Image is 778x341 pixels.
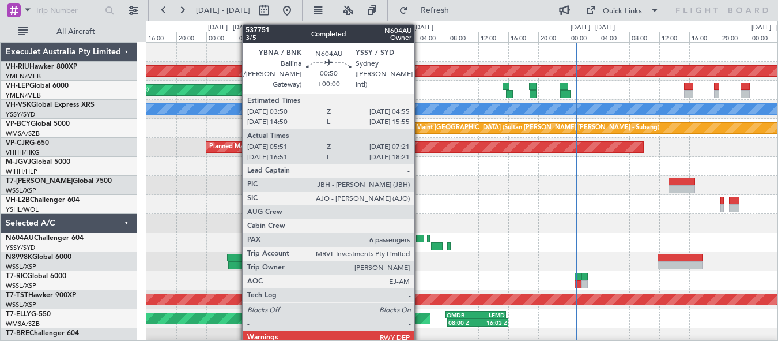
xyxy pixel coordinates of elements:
[6,63,77,70] a: VH-RIUHawker 800XP
[6,330,29,337] span: T7-BRE
[478,32,508,42] div: 12:00
[6,178,112,185] a: T7-[PERSON_NAME]Global 7500
[6,292,76,299] a: T7-TSTHawker 900XP
[6,140,29,147] span: VP-CJR
[6,83,69,89] a: VH-LEPGlobal 6000
[6,110,35,119] a: YSSY/SYD
[6,273,66,280] a: T7-RICGlobal 6000
[6,178,73,185] span: T7-[PERSON_NAME]
[6,63,29,70] span: VH-RIU
[6,167,37,176] a: WIHH/HLP
[327,32,357,42] div: 16:00
[447,312,476,318] div: OMDB
[357,32,387,42] div: 20:00
[411,6,459,14] span: Refresh
[6,121,70,128] a: VP-BCYGlobal 5000
[6,235,34,242] span: N604AU
[6,129,40,138] a: WMSA/SZB
[6,148,40,157] a: VHHH/HKG
[6,301,36,309] a: WSSL/XSP
[387,32,417,42] div: 00:00
[603,6,642,17] div: Quick Links
[538,32,568,42] div: 20:00
[569,32,599,42] div: 00:00
[720,32,750,42] div: 20:00
[478,319,507,326] div: 16:03 Z
[571,23,615,33] div: [DATE] - [DATE]
[13,23,125,41] button: All Aircraft
[6,311,31,318] span: T7-ELLY
[6,121,31,128] span: VP-BCY
[6,140,49,147] a: VP-CJRG-650
[176,32,206,42] div: 20:00
[448,319,478,326] div: 08:00 Z
[6,159,70,166] a: M-JGVJGlobal 5000
[6,254,71,261] a: N8998KGlobal 6000
[6,197,80,204] a: VH-L2BChallenger 604
[391,119,659,137] div: Planned Maint [GEOGRAPHIC_DATA] (Sultan [PERSON_NAME] [PERSON_NAME] - Subang)
[30,28,122,36] span: All Aircraft
[35,2,101,19] input: Trip Number
[6,205,39,214] a: YSHL/WOL
[6,330,79,337] a: T7-BREChallenger 604
[208,23,252,33] div: [DATE] - [DATE]
[6,282,36,290] a: WSSL/XSP
[6,91,41,100] a: YMEN/MEB
[6,273,27,280] span: T7-RIC
[508,32,538,42] div: 16:00
[6,254,32,261] span: N8998K
[629,32,659,42] div: 08:00
[389,23,433,33] div: [DATE] - [DATE]
[659,32,689,42] div: 12:00
[297,32,327,42] div: 12:00
[6,83,29,89] span: VH-LEP
[689,32,719,42] div: 16:00
[6,292,28,299] span: T7-TST
[206,32,236,42] div: 00:00
[580,1,665,20] button: Quick Links
[6,243,35,252] a: YSSY/SYD
[146,32,176,42] div: 16:00
[6,311,51,318] a: T7-ELLYG-550
[394,1,463,20] button: Refresh
[6,320,40,328] a: WMSA/SZB
[6,102,95,108] a: VH-VSKGlobal Express XRS
[476,312,505,318] div: LEMD
[6,263,36,271] a: WSSL/XSP
[196,5,250,16] span: [DATE] - [DATE]
[6,159,31,166] span: M-JGVJ
[6,72,41,81] a: YMEN/MEB
[418,32,448,42] div: 04:00
[6,235,84,242] a: N604AUChallenger 604
[6,102,31,108] span: VH-VSK
[237,32,267,42] div: 04:00
[599,32,629,42] div: 04:00
[6,186,36,195] a: WSSL/XSP
[6,197,30,204] span: VH-L2B
[209,138,402,156] div: Planned Maint [GEOGRAPHIC_DATA] ([GEOGRAPHIC_DATA] Intl)
[267,32,297,42] div: 08:00
[448,32,478,42] div: 08:00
